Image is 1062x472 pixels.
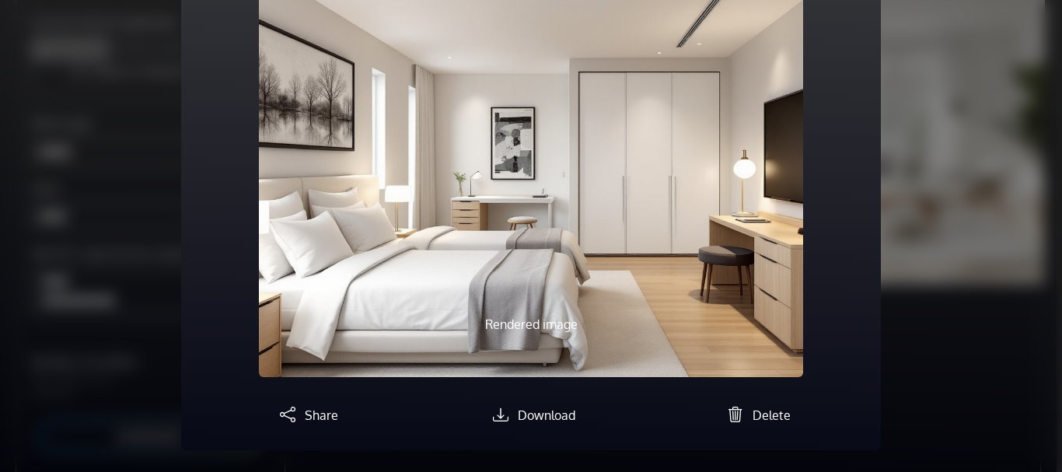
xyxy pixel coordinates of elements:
[487,407,575,423] a: Download
[518,407,575,423] span: Download
[753,407,791,423] span: Delete
[274,407,338,423] a: Share
[305,407,338,423] span: Share
[341,315,721,334] p: Rendered image
[721,402,791,425] button: Delete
